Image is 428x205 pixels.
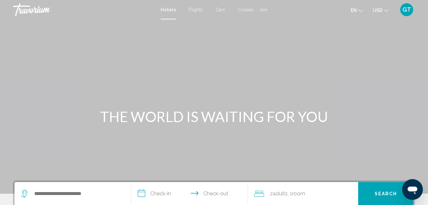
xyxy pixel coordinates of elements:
[402,6,411,13] span: GT
[402,179,423,200] iframe: Button to launch messaging window
[161,7,176,12] a: Hotels
[216,7,225,12] a: Cars
[351,5,363,15] button: Change language
[375,191,397,197] span: Search
[373,8,382,13] span: USD
[273,190,288,197] span: Adults
[260,5,267,15] button: Extra navigation items
[373,5,389,15] button: Change currency
[398,3,415,16] button: User Menu
[13,3,154,16] a: Travorium
[270,189,288,198] span: 2
[288,189,305,198] span: , 1
[238,7,253,12] a: Cruises
[351,8,357,13] span: en
[93,108,335,125] h1: THE WORLD IS WAITING FOR YOU
[189,7,203,12] a: Flights
[292,190,305,197] span: Room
